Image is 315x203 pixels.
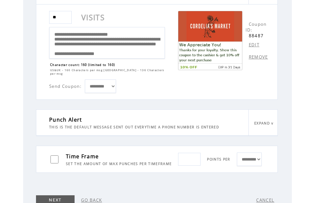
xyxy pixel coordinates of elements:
[49,125,219,129] span: THIS IS THE DEFAULT MESSAGE SENT OUT EVERYTIME A PHONE NUMBER IS ENTERED
[49,116,82,123] span: Punch Alert
[246,42,268,48] a: EDIT
[256,197,274,203] a: CANCEL
[246,33,271,39] span: 88487
[207,157,230,161] span: POINTS PER
[246,54,268,60] label: REMOVE
[66,161,172,166] span: SET THE AMOUNT OF MAX PUNCHES PER TIMEFRAME
[81,12,105,23] span: VISITS
[50,63,115,67] span: Character count: 160 (limited to 160)
[81,197,102,203] a: GO BACK
[66,153,99,160] span: Time Frame
[178,11,242,70] img: cell
[50,68,165,75] span: US&UK - 160 Characters per msg [GEOGRAPHIC_DATA] - 136 Characters per msg
[49,83,82,89] span: Send Coupon:
[254,121,274,125] a: EXPAND v
[246,21,267,33] span: Coupon ID:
